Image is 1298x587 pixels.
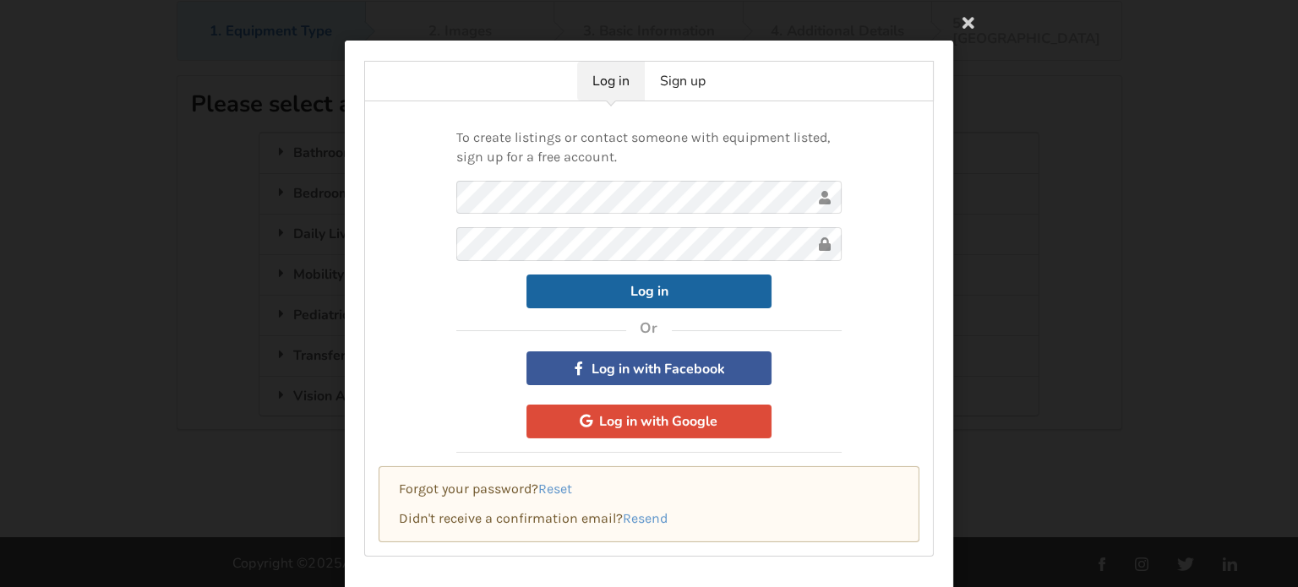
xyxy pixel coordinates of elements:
button: Log in with Google [526,405,772,438]
a: Sign up [645,62,721,101]
p: Forgot your password? [399,480,899,499]
p: Didn't receive a confirmation email? [399,509,899,529]
h4: Or [640,319,658,338]
button: Log in [526,274,772,308]
button: Log in with Facebook [526,351,772,385]
p: To create listings or contact someone with equipment listed, sign up for a free account. [456,128,842,167]
a: Resend [623,510,668,526]
a: Log in [577,62,645,101]
a: Reset [538,481,572,497]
